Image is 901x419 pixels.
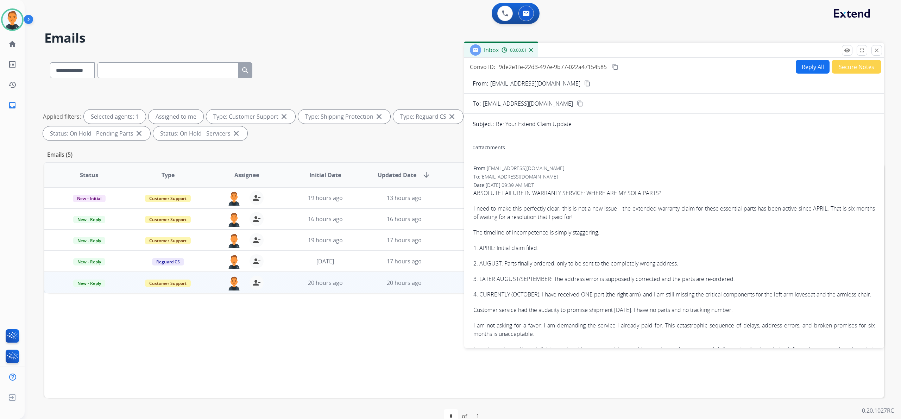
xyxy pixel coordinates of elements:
[473,228,875,237] p: The timeline of incompetence is simply staggering:
[387,257,422,265] span: 17 hours ago
[145,216,191,223] span: Customer Support
[252,215,261,223] mat-icon: person_remove
[252,279,261,287] mat-icon: person_remove
[298,110,390,124] div: Type: Shipping Protection
[308,279,343,287] span: 20 hours ago
[145,237,191,244] span: Customer Support
[308,194,343,202] span: 19 hours ago
[43,112,81,121] p: Applied filters:
[499,63,607,71] span: 9de2e1fe-22d3-497e-9b77-022a47154585
[378,171,416,179] span: Updated Date
[473,120,494,128] p: Subject:
[473,306,875,314] p: Customer service had the audacity to promise shipment [DATE]. I have no parts and no tracking num...
[227,276,241,290] img: agent-avatar
[473,321,875,338] p: I am not asking for a favor; I am demanding the service I already paid for. This catastrophic seq...
[862,406,894,415] p: 0.20.1027RC
[473,173,875,180] div: To:
[473,290,875,299] p: 4. CURRENTLY (OCTOBER): I have received ONE part (the right arm), and I am still missing the crit...
[227,233,241,248] img: agent-avatar
[44,150,75,159] p: Emails (5)
[8,81,17,89] mat-icon: history
[473,345,875,362] p: I require an immediate, definitive update. You must provide a tracking number and a guaranteed de...
[241,66,250,75] mat-icon: search
[577,100,583,107] mat-icon: content_copy
[73,280,105,287] span: New - Reply
[8,40,17,48] mat-icon: home
[448,112,456,121] mat-icon: close
[73,195,106,202] span: New - Initial
[473,244,875,252] p: 1. APRIL: Initial claim filed.
[473,144,475,151] span: 0
[859,47,865,54] mat-icon: fullscreen
[473,182,875,189] div: Date:
[473,165,875,172] div: From:
[470,63,495,71] p: Convo ID:
[316,257,334,265] span: [DATE]
[44,31,884,45] h2: Emails
[232,129,240,138] mat-icon: close
[874,47,880,54] mat-icon: close
[145,280,191,287] span: Customer Support
[375,112,383,121] mat-icon: close
[473,144,505,151] div: attachments
[387,236,422,244] span: 17 hours ago
[227,212,241,227] img: agent-avatar
[43,126,150,140] div: Status: On Hold - Pending Parts
[73,216,105,223] span: New - Reply
[252,236,261,244] mat-icon: person_remove
[844,47,850,54] mat-icon: remove_red_eye
[796,60,830,74] button: Reply All
[280,112,288,121] mat-icon: close
[510,48,527,53] span: 00:00:01
[387,215,422,223] span: 16 hours ago
[387,279,422,287] span: 20 hours ago
[422,171,430,179] mat-icon: arrow_downward
[234,171,259,179] span: Assignee
[584,80,591,87] mat-icon: content_copy
[8,60,17,69] mat-icon: list_alt
[486,182,534,188] span: [DATE] 09:39 AM MDT
[480,173,558,180] span: [EMAIL_ADDRESS][DOMAIN_NAME]
[206,110,295,124] div: Type: Customer Support
[473,79,488,88] p: From:
[152,258,184,265] span: Reguard CS
[308,236,343,244] span: 19 hours ago
[84,110,146,124] div: Selected agents: 1
[490,79,580,88] p: [EMAIL_ADDRESS][DOMAIN_NAME]
[135,129,143,138] mat-icon: close
[2,10,22,30] img: avatar
[227,191,241,206] img: agent-avatar
[80,171,98,179] span: Status
[473,189,875,197] p: ABSOLUTE FAILURE IN WARRANTY SERVICE: WHERE ARE MY SOFA PARTS?
[484,46,499,54] span: Inbox
[832,60,881,74] button: Secure Notes
[308,215,343,223] span: 16 hours ago
[387,194,422,202] span: 13 hours ago
[473,99,481,108] p: To:
[145,195,191,202] span: Customer Support
[227,254,241,269] img: agent-avatar
[8,101,17,110] mat-icon: inbox
[73,258,105,265] span: New - Reply
[73,237,105,244] span: New - Reply
[496,120,572,128] p: Re: Your Extend Claim Update
[309,171,341,179] span: Initial Date
[162,171,175,179] span: Type
[473,259,875,268] p: 2. AUGUST: Parts finally ordered, only to be sent to the completely wrong address.
[393,110,463,124] div: Type: Reguard CS
[487,165,564,171] span: [EMAIL_ADDRESS][DOMAIN_NAME]
[149,110,203,124] div: Assigned to me
[252,194,261,202] mat-icon: person_remove
[473,204,875,221] p: I need to make this perfectly clear: this is not a new issue—the extended warranty claim for thes...
[153,126,247,140] div: Status: On Hold - Servicers
[473,275,875,283] p: 3. LATER AUGUST/SEPTEMBER: The address error is supposedly corrected and the parts are re-ordered.
[483,99,573,108] span: [EMAIL_ADDRESS][DOMAIN_NAME]
[252,257,261,265] mat-icon: person_remove
[612,64,618,70] mat-icon: content_copy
